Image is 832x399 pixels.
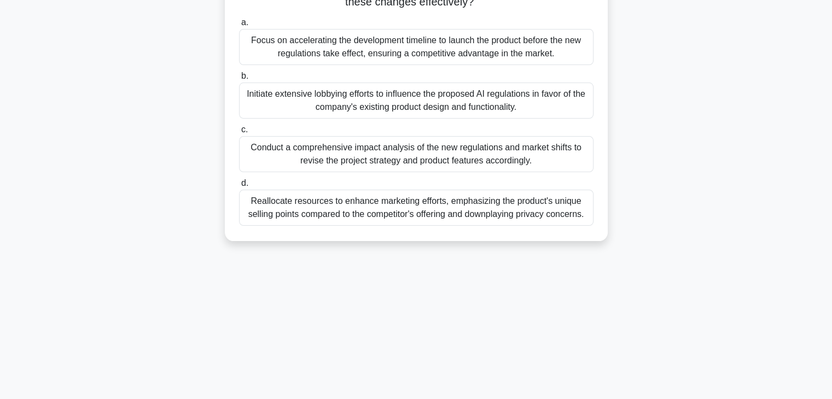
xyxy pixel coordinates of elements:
span: b. [241,71,248,80]
div: Focus on accelerating the development timeline to launch the product before the new regulations t... [239,29,594,65]
span: d. [241,178,248,187]
span: c. [241,125,248,134]
div: Initiate extensive lobbying efforts to influence the proposed AI regulations in favor of the comp... [239,83,594,119]
div: Conduct a comprehensive impact analysis of the new regulations and market shifts to revise the pr... [239,136,594,172]
div: Reallocate resources to enhance marketing efforts, emphasizing the product's unique selling point... [239,190,594,226]
span: a. [241,17,248,27]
